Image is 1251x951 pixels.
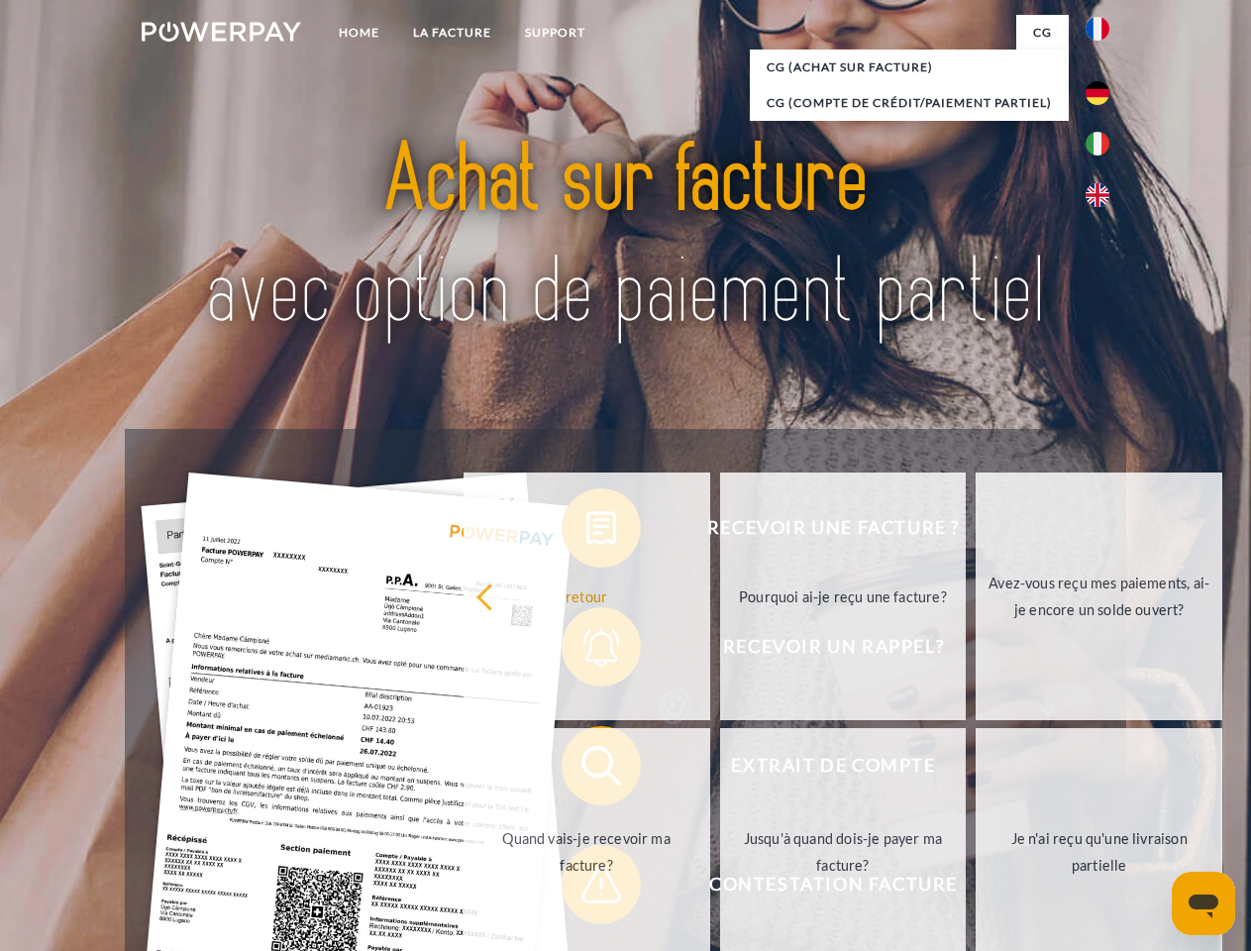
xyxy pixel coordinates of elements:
img: logo-powerpay-white.svg [142,22,301,42]
a: Support [508,15,602,51]
iframe: Bouton de lancement de la fenêtre de messagerie [1172,872,1235,935]
a: CG [1016,15,1069,51]
div: Jusqu'à quand dois-je payer ma facture? [732,825,955,879]
div: Pourquoi ai-je reçu une facture? [732,582,955,609]
div: retour [475,582,698,609]
div: Quand vais-je recevoir ma facture? [475,825,698,879]
div: Je n'ai reçu qu'une livraison partielle [988,825,1210,879]
img: de [1086,81,1109,105]
a: Avez-vous reçu mes paiements, ai-je encore un solde ouvert? [976,473,1222,720]
div: Avez-vous reçu mes paiements, ai-je encore un solde ouvert? [988,570,1210,623]
a: CG (Compte de crédit/paiement partiel) [750,85,1069,121]
a: Home [322,15,396,51]
img: it [1086,132,1109,156]
a: CG (achat sur facture) [750,50,1069,85]
img: fr [1086,17,1109,41]
img: en [1086,183,1109,207]
a: LA FACTURE [396,15,508,51]
img: title-powerpay_fr.svg [189,95,1062,379]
